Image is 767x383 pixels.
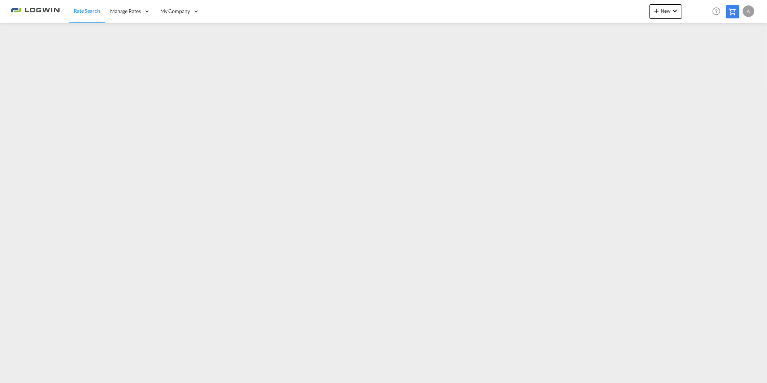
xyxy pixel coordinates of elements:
[110,8,141,15] span: Manage Rates
[743,5,754,17] div: A
[671,7,679,15] md-icon: icon-chevron-down
[652,8,679,14] span: New
[710,5,726,18] div: Help
[649,4,682,19] button: icon-plus 400-fgNewicon-chevron-down
[11,3,60,20] img: 2761ae10d95411efa20a1f5e0282d2d7.png
[652,7,661,15] md-icon: icon-plus 400-fg
[74,8,100,14] span: Rate Search
[160,8,190,15] span: My Company
[710,5,723,17] span: Help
